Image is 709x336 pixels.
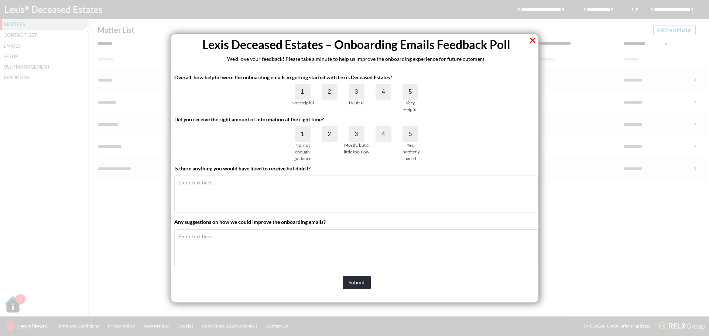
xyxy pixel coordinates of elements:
label: 3 [349,84,364,100]
strong: Any suggestions on how we could improve the onboarding emails? [174,219,326,225]
label: 5 [403,126,418,142]
strong: Is there anything you would have liked to receive but didn’t? [174,165,311,172]
label: 3 [349,126,364,142]
div: Neutral [343,100,370,106]
div: Yes, perfectly paced [403,142,418,162]
strong: Did you receive the right amount of information at the right time? [174,116,324,122]
div: No, not enough guidance [289,142,316,162]
label: 1 [295,126,311,142]
div: Not Helpful [289,100,316,106]
label: 5 [403,84,418,100]
div: Mostly, but a little too slow [343,142,370,155]
h2: Lexis Deceased Estates – Onboarding Emails Feedback Poll [174,38,538,52]
label: 1 [295,84,311,100]
label: 4 [376,126,391,142]
p: We’d love your feedback! Please take a minute to help us improve the onboarding experience for fu... [174,55,538,63]
label: 2 [322,126,338,142]
button: Close [529,34,536,46]
strong: Overall, how helpful were the onboarding emails in getting started with Lexis Deceased Estates? [174,74,392,80]
label: 4 [376,84,391,100]
button: Submit [343,276,371,289]
label: 2 [322,84,338,100]
div: Very Helpful [403,100,418,113]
